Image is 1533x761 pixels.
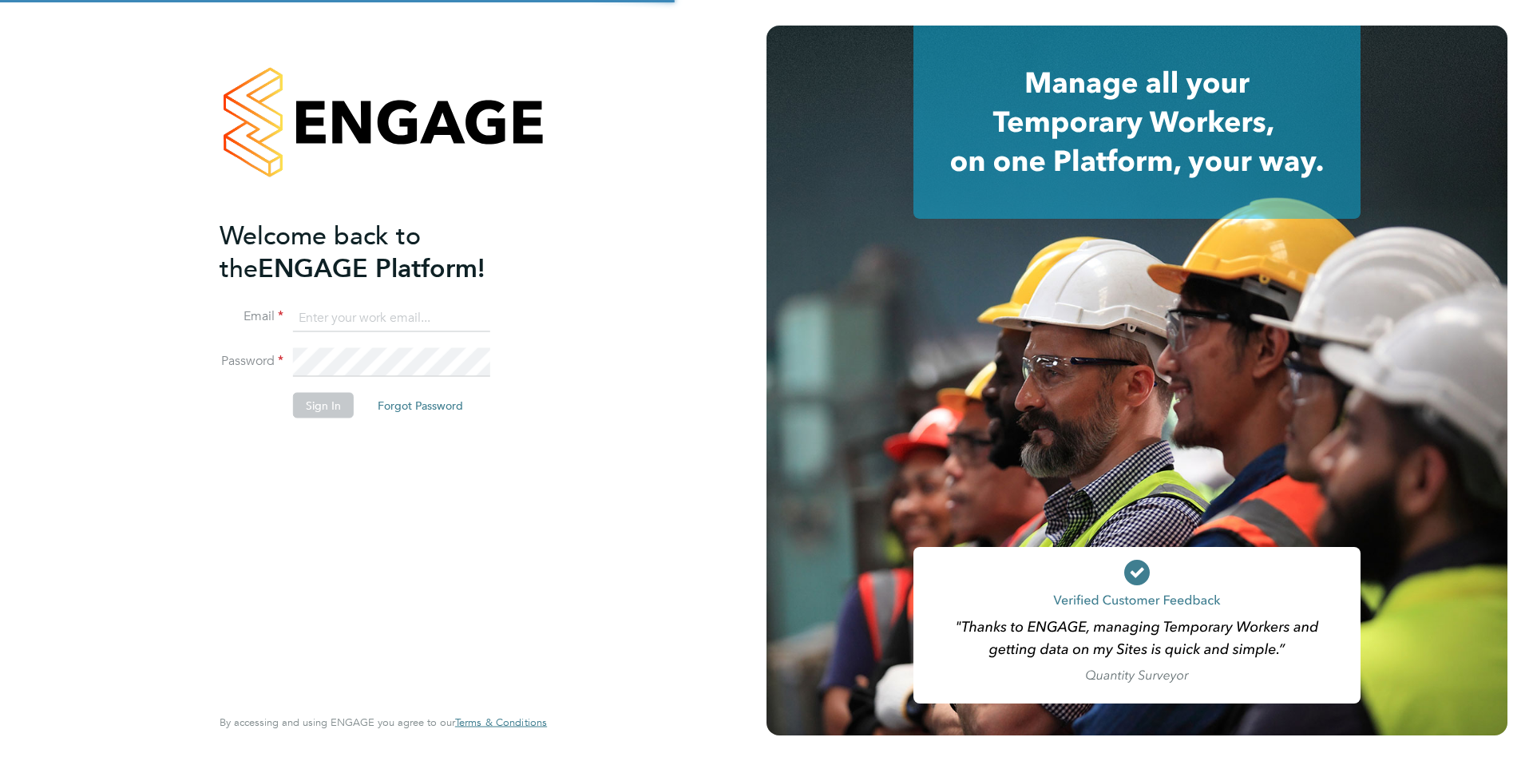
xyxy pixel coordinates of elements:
label: Password [220,353,283,370]
button: Sign In [293,393,354,418]
button: Forgot Password [365,393,476,418]
span: By accessing and using ENGAGE you agree to our [220,715,547,729]
h2: ENGAGE Platform! [220,219,531,284]
label: Email [220,308,283,325]
span: Terms & Conditions [455,715,547,729]
a: Terms & Conditions [455,716,547,729]
span: Welcome back to the [220,220,421,283]
input: Enter your work email... [293,303,490,332]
